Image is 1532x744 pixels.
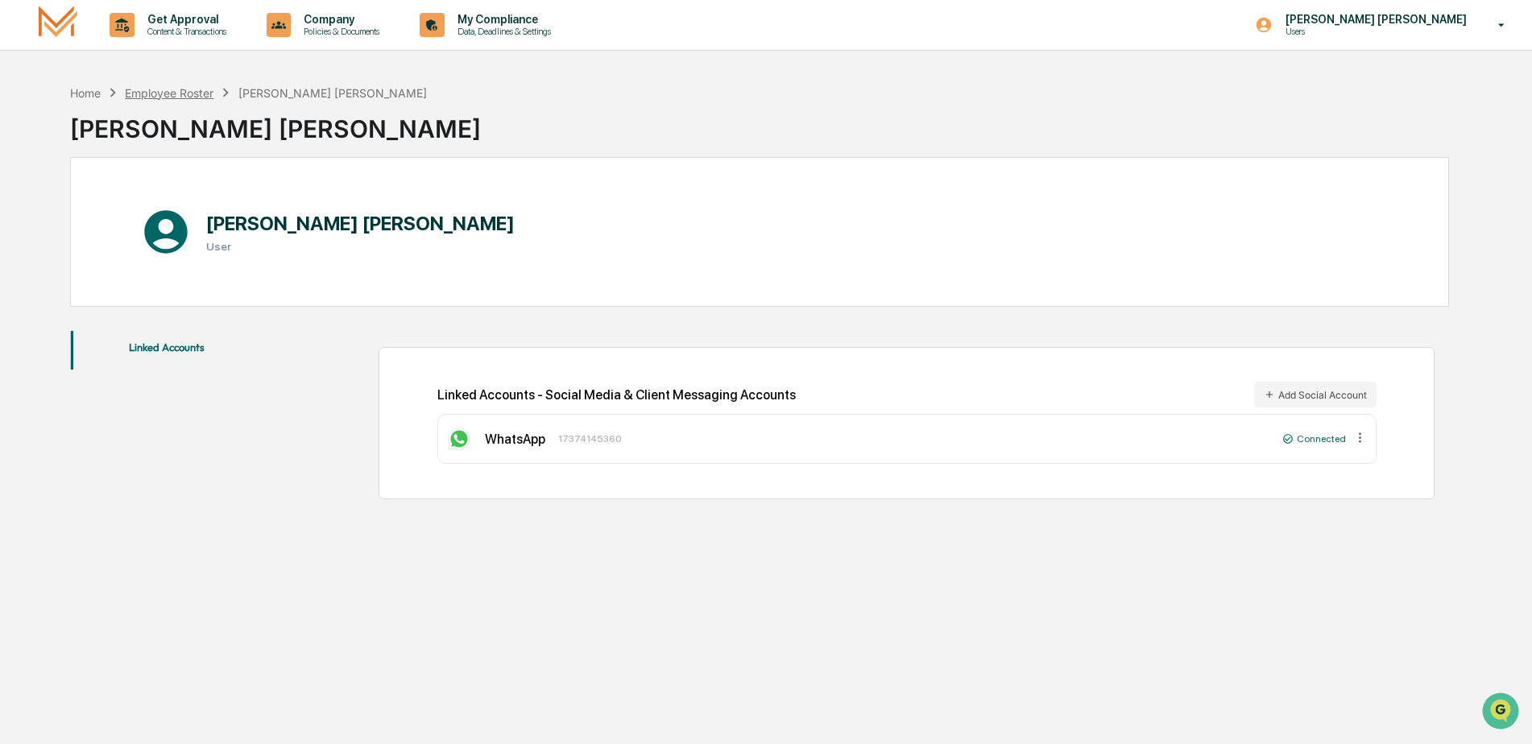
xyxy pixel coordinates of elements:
[39,6,77,43] img: logo
[10,227,108,256] a: 🔎Data Lookup
[16,235,29,248] div: 🔎
[16,123,45,152] img: 1746055101610-c473b297-6a78-478c-a979-82029cc54cd1
[238,86,427,100] div: [PERSON_NAME] [PERSON_NAME]
[160,273,195,285] span: Pylon
[32,234,101,250] span: Data Lookup
[133,203,200,219] span: Attestations
[125,86,213,100] div: Employee Roster
[16,205,29,217] div: 🖐️
[274,128,293,147] button: Start new chat
[70,86,101,100] div: Home
[445,26,559,37] p: Data, Deadlines & Settings
[1480,691,1524,734] iframe: Open customer support
[206,240,515,253] h3: User
[135,13,234,26] p: Get Approval
[71,331,263,370] div: secondary tabs example
[291,13,387,26] p: Company
[1254,382,1377,407] button: Add Social Account
[437,382,1377,407] div: Linked Accounts - Social Media & Client Messaging Accounts
[1273,26,1431,37] p: Users
[16,34,293,60] p: How can we help?
[485,432,545,447] div: WhatsApp
[70,101,481,143] div: [PERSON_NAME] [PERSON_NAME]
[291,26,387,37] p: Policies & Documents
[135,26,234,37] p: Content & Transactions
[117,205,130,217] div: 🗄️
[446,426,472,452] img: WhatsApp Icon
[114,272,195,285] a: Powered byPylon
[1282,433,1346,444] div: Connected
[55,139,204,152] div: We're available if you need us!
[558,433,622,444] div: 17374145360
[71,331,263,370] button: Linked Accounts
[206,212,515,235] h1: [PERSON_NAME] [PERSON_NAME]
[10,196,110,225] a: 🖐️Preclearance
[110,196,206,225] a: 🗄️Attestations
[55,123,264,139] div: Start new chat
[32,203,104,219] span: Preclearance
[445,13,559,26] p: My Compliance
[1273,13,1475,26] p: [PERSON_NAME] [PERSON_NAME]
